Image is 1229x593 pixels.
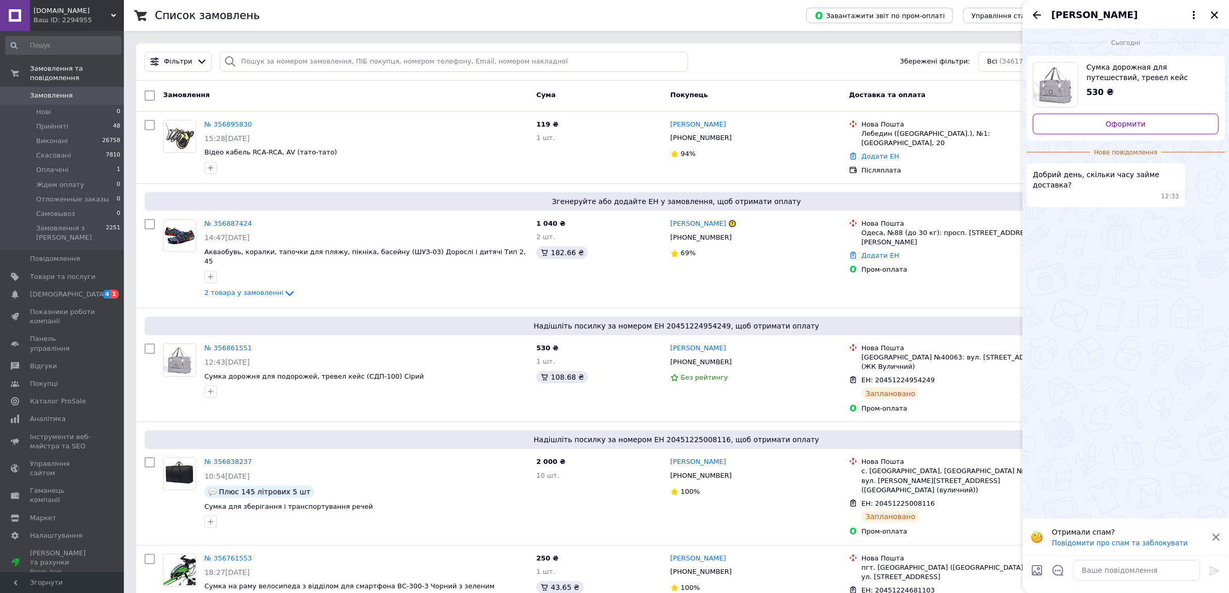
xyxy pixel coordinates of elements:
span: 1 шт. [536,357,555,365]
div: Одеса, №88 (до 30 кг): просп. [STREET_ADDRESS][PERSON_NAME] [861,228,1055,247]
span: Згенеруйте або додайте ЕН у замовлення, щоб отримати оплату [149,196,1204,207]
span: Каталог ProSale [30,397,86,406]
span: Всі [987,57,997,67]
div: Prom топ [30,567,95,576]
span: 1 шт. [536,134,555,142]
span: Cума [536,91,555,99]
a: № 356887424 [204,220,252,227]
div: Ваш ID: 2294955 [34,15,124,25]
span: ЕН: 20451225008116 [861,500,935,507]
img: 4310193579_w80_h80_sumka-dorozhnaya-dlya.jpg [1033,63,1078,107]
span: 48 [113,122,120,131]
a: Сумка для зберігання і транспортування речей [204,503,373,510]
a: Відео кабель RCA-RCA, AV (тато-тато) [204,148,337,156]
span: Замовлення [163,91,210,99]
span: Покупці [30,379,58,388]
span: Повідомлення [30,254,80,263]
div: Пром-оплата [861,265,1055,274]
div: Нова Пошта [861,457,1055,466]
a: № 356761553 [204,554,252,562]
button: Управління статусами [963,8,1059,23]
span: Без рейтингу [681,373,728,381]
span: Збережені фільтри: [900,57,970,67]
img: Фото товару [164,220,196,252]
div: пгт. [GEOGRAPHIC_DATA] ([GEOGRAPHIC_DATA].), №1: ул. [STREET_ADDRESS] [861,563,1055,582]
span: 100% [681,584,700,591]
span: Інструменти веб-майстра та SEO [30,432,95,451]
span: Самовывоз [36,209,75,219]
div: 182.66 ₴ [536,246,588,259]
div: Заплановано [861,510,920,523]
span: [PHONE_NUMBER] [671,568,732,575]
span: Акваобувь, коралки, тапочки для пляжу, пікніка, басейну (ШУЗ-03) Дорослі і дитячі Тип 2, 45 [204,248,526,266]
img: Фото товару [164,555,196,585]
span: 0 [117,180,120,190]
span: Виконані [36,136,68,146]
span: 530 ₴ [1087,87,1114,97]
span: 1 040 ₴ [536,220,565,227]
span: Завантажити звіт по пром-оплаті [815,11,945,20]
div: 12.08.2025 [1027,37,1225,48]
a: № 356861551 [204,344,252,352]
span: 2251 [106,224,120,242]
span: 26758 [102,136,120,146]
span: 12:33 12.08.2025 [1161,192,1179,201]
span: Нові [36,107,51,117]
span: [PHONE_NUMBER] [671,134,732,142]
div: Нова Пошта [861,554,1055,563]
span: Доставка та оплата [849,91,925,99]
span: 10 шт. [536,472,559,479]
a: Фото товару [163,219,196,252]
p: Отримали спам? [1052,527,1205,537]
a: Сумка на раму велосипеда з відділом для смартфона ВС-300-3 Чорний з зеленим [204,582,494,590]
span: [DEMOGRAPHIC_DATA] [30,290,106,299]
a: [PERSON_NAME] [671,219,726,229]
span: Фільтри [164,57,193,67]
span: 12:43[DATE] [204,358,250,366]
span: Управління сайтом [30,459,95,478]
input: Пошук за номером замовлення, ПІБ покупця, номером телефону, Email, номером накладної [220,52,688,72]
a: Фото товару [163,457,196,490]
span: Панель управління [30,334,95,353]
div: Нова Пошта [861,344,1055,353]
span: 2 товара у замовленні [204,289,283,297]
a: Фото товару [163,120,196,153]
div: [GEOGRAPHIC_DATA] №40063: вул. [STREET_ADDRESS] (ЖК Вуличний) [861,353,1055,371]
span: 119 ₴ [536,120,558,128]
span: 18:27[DATE] [204,568,250,576]
a: [PERSON_NAME] [671,457,726,467]
button: Закрити [1208,9,1221,21]
span: Маркет [30,513,56,523]
span: Замовлення та повідомлення [30,64,124,83]
button: Відкрити шаблони відповідей [1051,564,1065,577]
h1: Список замовлень [155,9,260,22]
span: 2 шт. [536,233,555,241]
a: Додати ЕН [861,152,899,160]
span: 1 [117,165,120,175]
span: Управління статусами [971,12,1050,20]
span: Отложенные заказы [36,195,109,204]
span: 94% [681,150,696,158]
span: 10:54[DATE] [204,472,250,480]
span: 1 [110,290,119,299]
span: 4 [103,290,111,299]
div: Нова Пошта [861,120,1055,129]
img: :face_with_monocle: [1031,531,1043,543]
span: [PERSON_NAME] [1051,8,1138,22]
a: Сумка дорожня для подорожей, тревел кейс (СДП-100) Сірий [204,372,424,380]
a: 2 товара у замовленні [204,289,296,296]
div: 108.68 ₴ [536,371,588,383]
span: Оплачені [36,165,69,175]
a: Оформити [1033,114,1219,134]
img: Фото товару [164,120,196,152]
span: Замовлення [30,91,73,100]
span: 100% [681,488,700,495]
span: Сьогодні [1107,39,1144,48]
input: Пошук [5,36,121,55]
span: 530 ₴ [536,344,558,352]
span: 250 ₴ [536,554,558,562]
span: Нове повідомлення [1090,148,1162,157]
span: VMK.in.ua [34,6,111,15]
